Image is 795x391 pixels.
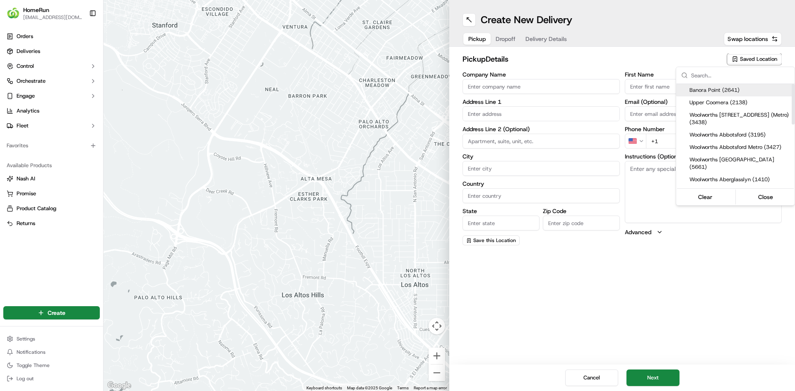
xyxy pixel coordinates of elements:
button: Close [737,191,794,203]
span: Woolworths [GEOGRAPHIC_DATA] (5661) [689,156,791,171]
div: Suggestions [676,84,795,205]
span: Woolworths Aberglasslyn (1410) [689,176,791,183]
input: Search... [691,67,790,84]
span: Woolworths Abbotsford Metro (3427) [689,144,791,151]
span: Woolworths Abbotsford (3195) [689,131,791,139]
span: Banora Point (2641) [689,86,791,94]
span: Upper Coomera (2138) [689,99,791,106]
span: Woolworths [STREET_ADDRESS] (Metro) (3438) [689,111,791,126]
button: Clear [677,191,734,203]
